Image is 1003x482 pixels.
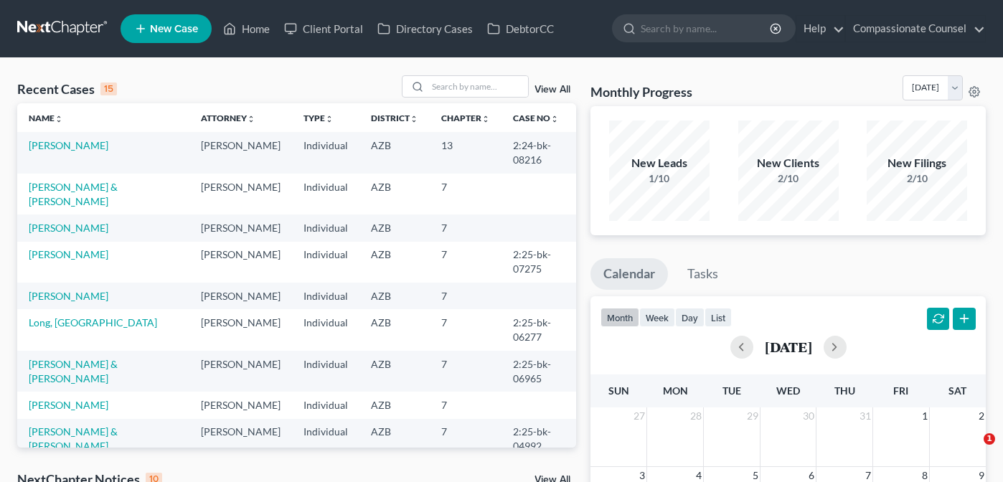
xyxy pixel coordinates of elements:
td: 7 [430,351,501,392]
span: Thu [834,384,855,397]
td: 7 [430,214,501,241]
td: 7 [430,283,501,309]
td: AZB [359,214,430,241]
td: [PERSON_NAME] [189,283,292,309]
i: unfold_more [481,115,490,123]
td: Individual [292,309,359,350]
input: Search by name... [428,76,528,97]
span: 30 [801,407,816,425]
i: unfold_more [247,115,255,123]
a: [PERSON_NAME] & [PERSON_NAME] [29,358,118,384]
span: 29 [745,407,760,425]
i: unfold_more [55,115,63,123]
a: Compassionate Counsel [846,16,985,42]
i: unfold_more [410,115,418,123]
button: week [639,308,675,327]
h3: Monthly Progress [590,83,692,100]
td: [PERSON_NAME] [189,174,292,214]
td: [PERSON_NAME] [189,419,292,474]
a: [PERSON_NAME] [29,139,108,151]
a: Attorneyunfold_more [201,113,255,123]
span: Fri [893,384,908,397]
a: Tasks [674,258,731,290]
td: Individual [292,283,359,309]
span: Tue [722,384,741,397]
a: Nameunfold_more [29,113,63,123]
td: [PERSON_NAME] [189,351,292,392]
button: month [601,308,639,327]
a: Chapterunfold_more [441,113,490,123]
a: Home [216,16,277,42]
td: Individual [292,351,359,392]
a: DebtorCC [480,16,561,42]
td: AZB [359,309,430,350]
td: 7 [430,309,501,350]
a: [PERSON_NAME] & [PERSON_NAME][GEOGRAPHIC_DATA] [29,425,131,466]
button: list [705,308,732,327]
a: [PERSON_NAME] [29,248,108,260]
td: Individual [292,419,359,474]
div: 2/10 [738,171,839,186]
i: unfold_more [550,115,559,123]
td: 7 [430,242,501,283]
span: Sat [948,384,966,397]
td: 7 [430,392,501,418]
a: Case Nounfold_more [513,113,559,123]
a: Client Portal [277,16,370,42]
td: 13 [430,132,501,173]
span: New Case [150,24,198,34]
a: Calendar [590,258,668,290]
a: Districtunfold_more [371,113,418,123]
input: Search by name... [641,15,772,42]
a: [PERSON_NAME] [29,399,108,411]
a: Directory Cases [370,16,480,42]
td: [PERSON_NAME] [189,132,292,173]
td: AZB [359,242,430,283]
td: AZB [359,174,430,214]
td: Individual [292,174,359,214]
div: 15 [100,82,117,95]
td: Individual [292,214,359,241]
td: [PERSON_NAME] [189,214,292,241]
a: [PERSON_NAME] & [PERSON_NAME] [29,181,118,207]
a: View All [535,85,570,95]
td: AZB [359,132,430,173]
span: 1 [984,433,995,445]
td: 2:25-bk-04992 [501,419,576,474]
td: Individual [292,392,359,418]
td: Individual [292,242,359,283]
td: 7 [430,419,501,474]
span: 2 [977,407,986,425]
td: [PERSON_NAME] [189,309,292,350]
div: New Clients [738,155,839,171]
div: 1/10 [609,171,710,186]
div: Recent Cases [17,80,117,98]
td: [PERSON_NAME] [189,242,292,283]
div: New Leads [609,155,710,171]
a: Help [796,16,844,42]
span: 31 [858,407,872,425]
td: Individual [292,132,359,173]
span: Sun [608,384,629,397]
iframe: Intercom live chat [954,433,989,468]
a: Typeunfold_more [303,113,334,123]
h2: [DATE] [765,339,812,354]
a: Long, [GEOGRAPHIC_DATA] [29,316,157,329]
span: 1 [920,407,929,425]
div: New Filings [867,155,967,171]
button: day [675,308,705,327]
span: Wed [776,384,800,397]
td: AZB [359,283,430,309]
span: 27 [632,407,646,425]
a: [PERSON_NAME] [29,290,108,302]
td: [PERSON_NAME] [189,392,292,418]
div: 2/10 [867,171,967,186]
span: Mon [663,384,688,397]
td: 2:24-bk-08216 [501,132,576,173]
td: 2:25-bk-06965 [501,351,576,392]
td: AZB [359,392,430,418]
td: 7 [430,174,501,214]
td: AZB [359,351,430,392]
td: 2:25-bk-07275 [501,242,576,283]
td: 2:25-bk-06277 [501,309,576,350]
